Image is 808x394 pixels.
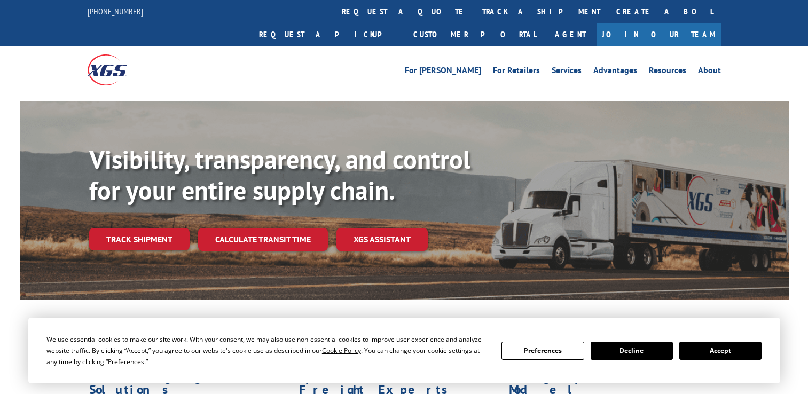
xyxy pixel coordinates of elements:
a: Agent [544,23,597,46]
a: About [698,66,721,78]
button: Accept [679,342,762,360]
a: XGS ASSISTANT [336,228,428,251]
span: Preferences [108,357,144,366]
a: Calculate transit time [198,228,328,251]
a: Request a pickup [251,23,405,46]
a: Resources [649,66,686,78]
a: Join Our Team [597,23,721,46]
div: Cookie Consent Prompt [28,318,780,383]
b: Visibility, transparency, and control for your entire supply chain. [89,143,470,207]
a: Track shipment [89,228,190,250]
a: Advantages [593,66,637,78]
span: Cookie Policy [322,346,361,355]
a: [PHONE_NUMBER] [88,6,143,17]
a: For [PERSON_NAME] [405,66,481,78]
button: Decline [591,342,673,360]
a: For Retailers [493,66,540,78]
a: Services [552,66,582,78]
div: We use essential cookies to make our site work. With your consent, we may also use non-essential ... [46,334,489,367]
button: Preferences [501,342,584,360]
a: Customer Portal [405,23,544,46]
